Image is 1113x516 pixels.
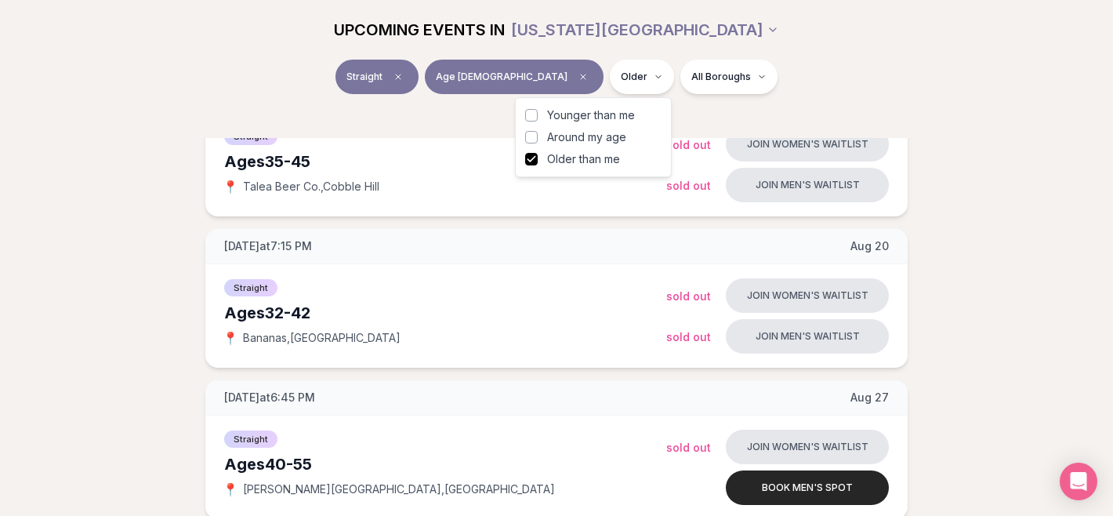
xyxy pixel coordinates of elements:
[850,390,889,405] span: Aug 27
[511,13,779,47] button: [US_STATE][GEOGRAPHIC_DATA]
[680,60,778,94] button: All Boroughs
[224,431,277,448] span: Straight
[610,60,674,94] button: Older
[726,168,889,202] button: Join men's waitlist
[574,67,593,86] span: Clear age
[224,279,277,296] span: Straight
[726,319,889,354] button: Join men's waitlist
[726,430,889,464] button: Join women's waitlist
[547,107,635,123] span: Younger than me
[224,332,237,344] span: 📍
[224,453,666,475] div: Ages 40-55
[389,67,408,86] span: Clear event type filter
[1060,463,1097,500] div: Open Intercom Messenger
[621,71,647,83] span: Older
[243,330,401,346] span: Bananas , [GEOGRAPHIC_DATA]
[224,390,315,405] span: [DATE] at 6:45 PM
[224,180,237,193] span: 📍
[850,238,889,254] span: Aug 20
[666,179,711,192] span: Sold Out
[425,60,604,94] button: Age [DEMOGRAPHIC_DATA]Clear age
[525,131,538,144] button: Around my age
[525,153,538,165] button: Older than me
[511,100,603,135] button: Clear all filters
[224,238,312,254] span: [DATE] at 7:15 PM
[666,289,711,303] span: Sold Out
[243,179,379,194] span: Talea Beer Co. , Cobble Hill
[335,60,419,94] button: StraightClear event type filter
[547,151,620,167] span: Older than me
[726,278,889,313] button: Join women's waitlist
[691,71,751,83] span: All Boroughs
[666,330,711,343] span: Sold Out
[726,127,889,162] button: Join women's waitlist
[436,71,567,83] span: Age [DEMOGRAPHIC_DATA]
[334,19,505,41] span: UPCOMING EVENTS IN
[547,129,626,145] span: Around my age
[243,481,555,497] span: [PERSON_NAME][GEOGRAPHIC_DATA] , [GEOGRAPHIC_DATA]
[666,441,711,454] span: Sold Out
[224,302,666,324] div: Ages 32-42
[224,483,237,496] span: 📍
[346,71,382,83] span: Straight
[525,109,538,122] button: Younger than me
[224,151,666,173] div: Ages 35-45
[726,471,889,505] button: Book men's spot
[666,138,711,151] span: Sold Out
